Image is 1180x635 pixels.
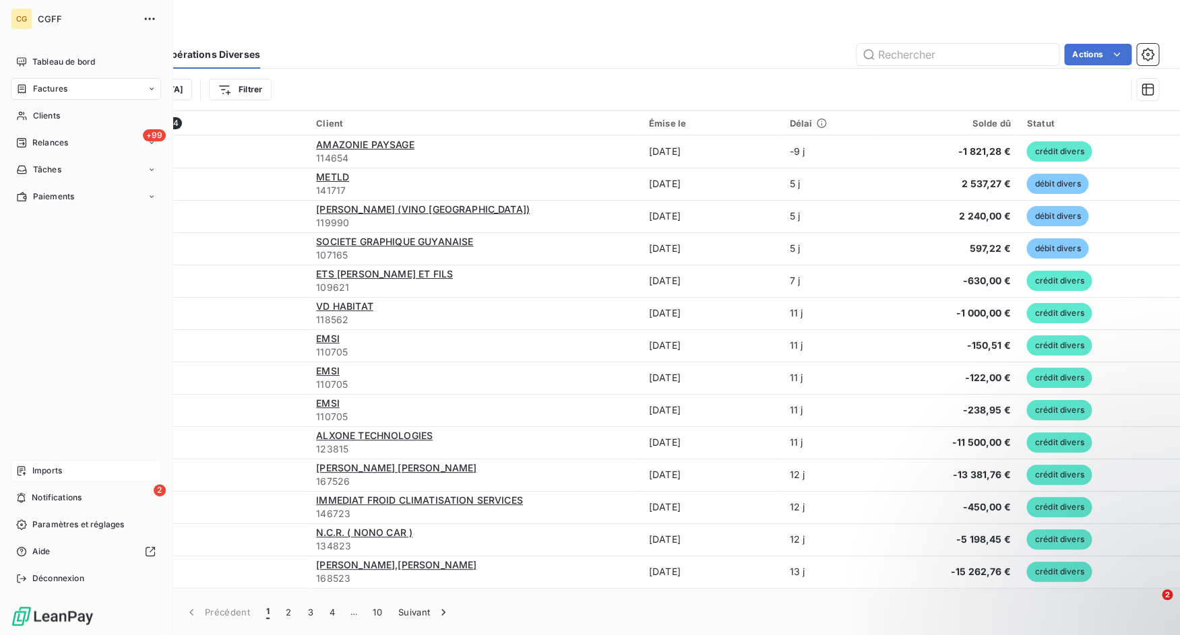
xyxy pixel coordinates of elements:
td: 9003139 [43,556,308,588]
td: 11 j [781,297,878,329]
span: ETS [PERSON_NAME] ET FILS [316,268,453,279]
td: [DATE] [641,394,782,426]
span: 2 [1162,589,1173,600]
td: II25267 [43,491,308,523]
td: M2507-0900 [43,362,308,394]
td: 13 j [781,556,878,588]
span: ALXONE TECHNOLOGIES [316,430,433,441]
td: 5 j [781,232,878,265]
img: Logo LeanPay [11,605,94,627]
td: IMPAYE [43,200,308,232]
td: 2EME ECHEANCE [43,297,308,329]
td: [DATE] [641,491,782,523]
td: 2 240,00 € [878,200,1019,232]
button: 3 [300,598,321,626]
span: 110705 [316,410,633,424]
td: VIREMENT [43,523,308,556]
td: 12 j [781,523,878,556]
span: crédit divers [1026,368,1092,388]
span: METLD [316,171,349,182]
td: -13 381,76 € [878,459,1019,491]
td: 2 537,27 € [878,168,1019,200]
span: AMAZONIE PAYSAGE [316,139,414,150]
td: VIREMENT [43,426,308,459]
span: Délai [789,118,812,129]
td: 5EME ECHEANCE [43,135,308,168]
span: [PERSON_NAME] [PERSON_NAME] [316,462,476,473]
td: -630,00 € [878,265,1019,297]
td: 11 j [781,329,878,362]
span: crédit divers [1026,335,1092,356]
td: [DATE] [641,556,782,588]
td: IMPAYE [43,232,308,265]
td: [DATE] [641,297,782,329]
div: Solde dû [886,118,1011,129]
span: 118562 [316,313,633,327]
td: -1 000,00 € [878,297,1019,329]
span: Notifications [32,492,82,504]
span: Déconnexion [32,572,84,584]
span: 123815 [316,442,633,456]
span: Tâches [33,164,61,176]
td: [DATE] [641,265,782,297]
span: Factures [33,83,67,95]
span: crédit divers [1026,303,1092,323]
span: Aide [32,545,51,558]
span: 109621 [316,281,633,294]
span: IMMEDIAT FROID CLIMATISATION SERVICES [316,494,523,506]
td: -450,00 € [878,491,1019,523]
iframe: Intercom notifications message [910,504,1180,599]
span: crédit divers [1026,497,1092,517]
span: VD HABITAT [316,300,373,312]
span: 146723 [316,507,633,521]
span: Paiements [33,191,74,203]
div: CG [11,8,32,30]
td: 597,22 € [878,232,1019,265]
td: -40 434,76 € [878,588,1019,620]
span: SOCIETE GRAPHIQUE GUYANAISE [316,236,473,247]
span: 107165 [316,248,633,262]
span: Relances [32,137,68,149]
td: -11 500,00 € [878,426,1019,459]
span: 168523 [316,572,633,585]
div: Opérations Diverses [65,117,300,129]
span: Paramètres et réglages [32,519,124,531]
span: crédit divers [1026,400,1092,420]
td: M2509-0305 [43,265,308,297]
td: -9 j [781,135,878,168]
span: crédit divers [1026,141,1092,162]
span: 167526 [316,475,633,488]
td: [DATE] [641,362,782,394]
span: EMSI [316,365,340,376]
span: EMSI [316,397,340,409]
td: -15 262,76 € [878,556,1019,588]
span: [PERSON_NAME],[PERSON_NAME] [316,559,476,570]
input: Rechercher [857,44,1059,65]
td: [DATE] [641,426,782,459]
span: 114654 [316,152,633,165]
span: débit divers [1026,238,1088,259]
span: 141717 [316,184,633,197]
td: 14 j [781,588,878,620]
td: [DATE] [641,200,782,232]
div: Client [316,118,633,129]
td: [DATE] [641,329,782,362]
td: [DATE] [641,459,782,491]
span: 1 [266,605,270,619]
span: débit divers [1026,206,1088,226]
span: EMSI [316,333,340,344]
span: N.C.R. ( NONO CAR ) [316,527,412,538]
td: -238,95 € [878,394,1019,426]
div: Émise le [649,118,774,129]
td: -122,00 € [878,362,1019,394]
td: 12 j [781,491,878,523]
span: Imports [32,465,62,477]
span: crédit divers [1026,465,1092,485]
td: M2507-0915 [43,394,308,426]
td: [DATE] [641,232,782,265]
span: Clients [33,110,60,122]
span: Opérations Diverses [164,48,260,61]
td: 12 j [781,459,878,491]
td: M2507-0872 [43,329,308,362]
td: 5 j [781,200,878,232]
